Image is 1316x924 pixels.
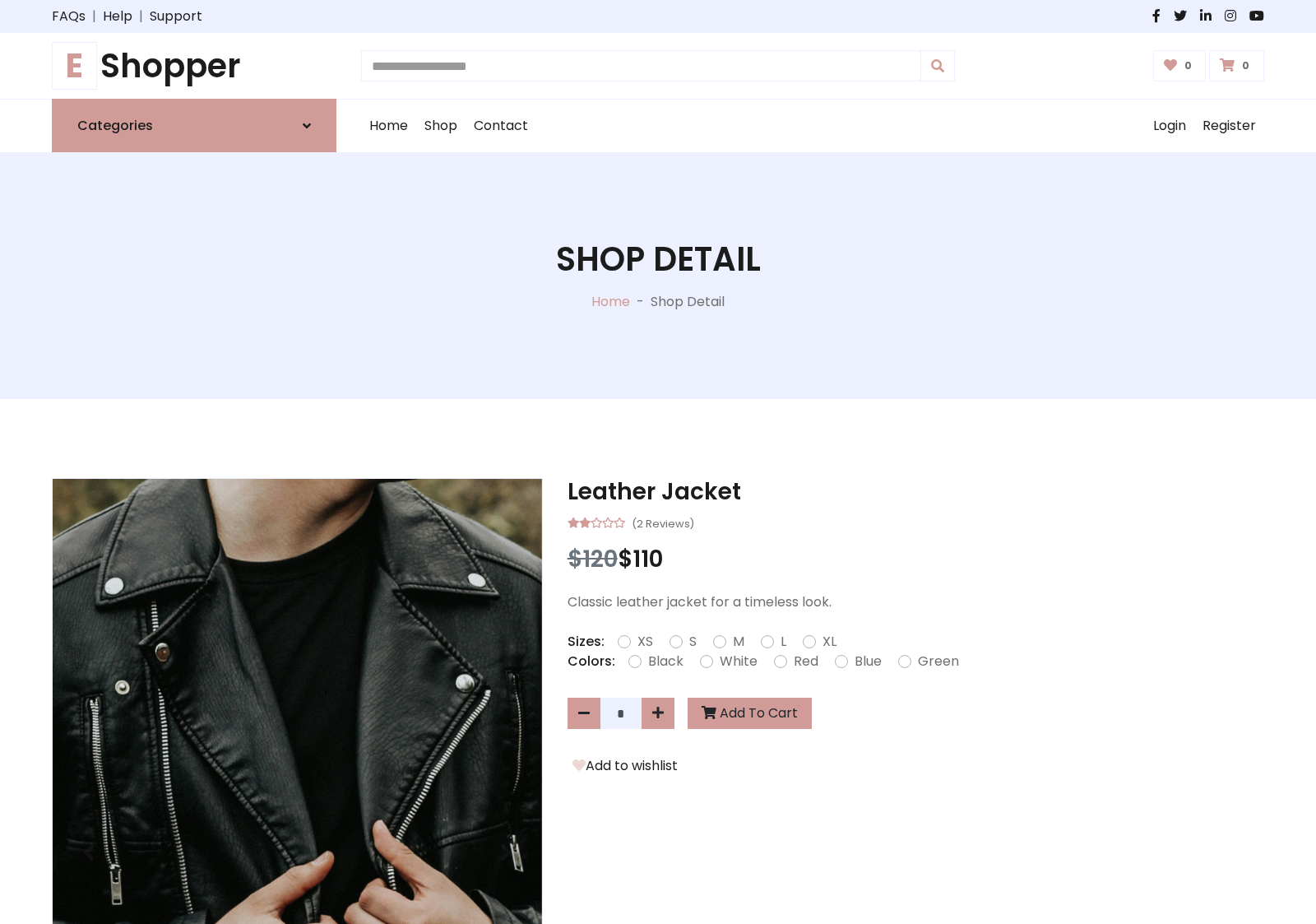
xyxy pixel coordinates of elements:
[568,755,683,777] button: Add to wishlist
[361,100,416,152] a: Home
[632,513,694,532] small: (2 Reviews)
[794,652,818,671] label: Red
[568,632,605,652] p: Sizes:
[52,99,336,152] a: Categories
[689,632,697,652] label: S
[1209,50,1264,81] a: 0
[720,652,758,671] label: White
[150,7,202,26] a: Support
[855,652,882,671] label: Blue
[781,632,786,652] label: L
[568,546,1264,573] h3: $
[1180,58,1196,73] span: 0
[648,652,683,671] label: Black
[568,543,618,575] span: $120
[688,698,812,729] button: Add To Cart
[132,7,150,26] span: |
[86,7,103,26] span: |
[1194,100,1264,152] a: Register
[633,543,663,575] span: 110
[822,632,836,652] label: XL
[637,632,653,652] label: XS
[466,100,536,152] a: Contact
[733,632,744,652] label: M
[52,46,336,86] a: EShopper
[568,592,1264,612] p: Classic leather jacket for a timeless look.
[52,46,336,86] h1: Shopper
[1238,58,1253,73] span: 0
[568,478,1264,506] h3: Leather Jacket
[103,7,132,26] a: Help
[416,100,466,152] a: Shop
[651,292,725,312] p: Shop Detail
[77,118,153,133] h6: Categories
[52,7,86,26] a: FAQs
[1153,50,1207,81] a: 0
[556,239,761,279] h1: Shop Detail
[630,292,651,312] p: -
[918,652,959,671] label: Green
[591,292,630,311] a: Home
[52,42,97,90] span: E
[568,652,615,671] p: Colors:
[1145,100,1194,152] a: Login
